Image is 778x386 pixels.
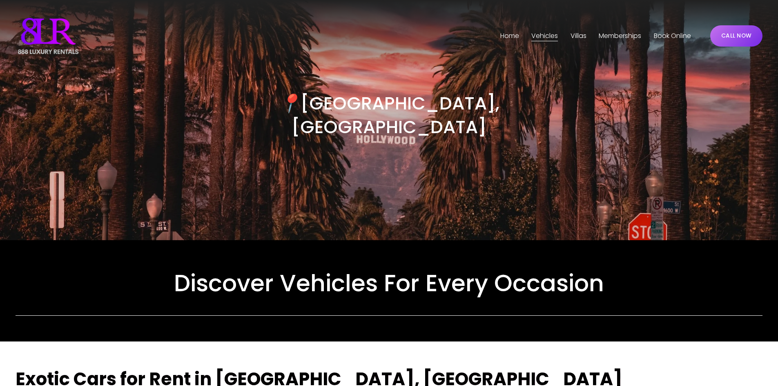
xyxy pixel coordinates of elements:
em: 📍 [279,91,301,116]
h3: [GEOGRAPHIC_DATA], [GEOGRAPHIC_DATA] [202,91,575,139]
h2: Discover Vehicles For Every Occasion [16,268,762,298]
span: Villas [571,30,586,42]
a: Home [500,29,519,42]
a: Memberships [599,29,641,42]
a: Book Online [654,29,691,42]
span: Vehicles [531,30,558,42]
a: folder dropdown [531,29,558,42]
a: CALL NOW [710,25,762,47]
img: Luxury Car &amp; Home Rentals For Every Occasion [16,16,81,56]
a: folder dropdown [571,29,586,42]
